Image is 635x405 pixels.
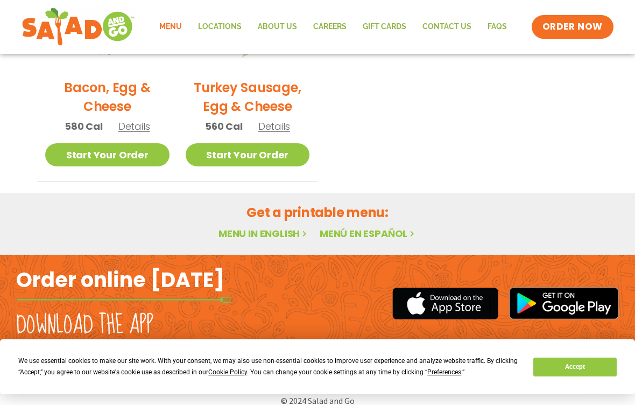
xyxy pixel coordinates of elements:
span: Details [258,120,290,133]
a: Menu [151,15,190,39]
a: Start Your Order [186,143,310,166]
span: Cookie Policy [208,368,247,376]
a: Menú en español [320,227,417,240]
span: Preferences [427,368,461,376]
nav: Menu [151,15,515,39]
a: Careers [305,15,355,39]
h2: Download the app [16,310,153,340]
h2: Get a printable menu: [37,203,598,222]
div: We use essential cookies to make our site work. With your consent, we may also use non-essential ... [18,355,520,378]
a: Menu in English [218,227,309,240]
a: FAQs [479,15,515,39]
h2: Bacon, Egg & Cheese [45,78,170,116]
a: ORDER NOW [532,15,613,39]
span: 580 Cal [65,119,103,134]
span: ORDER NOW [542,20,603,33]
h2: Turkey Sausage, Egg & Cheese [186,78,310,116]
span: 560 Cal [205,119,243,134]
img: google_play [509,287,619,319]
a: GIFT CARDS [355,15,414,39]
img: appstore [392,286,498,321]
button: Accept [533,358,616,376]
a: Locations [190,15,250,39]
img: fork [16,297,231,303]
a: Contact Us [414,15,479,39]
img: new-SAG-logo-768×292 [22,5,135,48]
a: About Us [250,15,305,39]
h2: Order online [DATE] [16,267,224,293]
a: Start Your Order [45,143,170,166]
span: Details [118,120,150,133]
